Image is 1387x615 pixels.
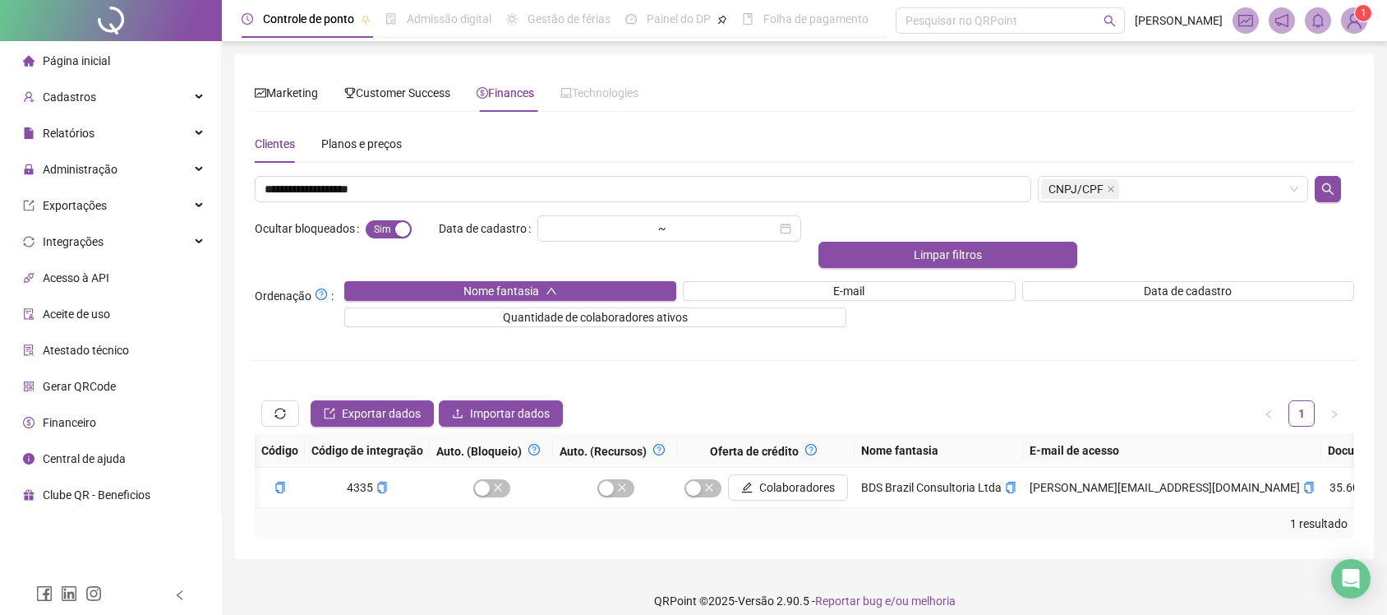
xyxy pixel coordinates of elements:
span: close [1107,185,1115,193]
button: sync [261,400,299,427]
span: Versão [738,594,774,608]
div: 1 resultado [261,515,1348,533]
span: book [742,13,753,25]
span: copy [1005,482,1016,493]
span: Folha de pagamento [763,12,869,25]
span: audit [23,308,35,320]
span: Financeiro [43,416,96,429]
span: Acesso à API [43,271,109,284]
li: 1 [1288,400,1315,427]
button: copiar [1005,479,1016,497]
span: 1 [1361,7,1366,19]
button: Exportar dados [311,400,434,427]
button: Nome fantasiaup [344,281,676,301]
span: E-mail [833,282,864,300]
span: Painel do DP [647,12,711,25]
span: file-done [385,13,397,25]
div: Auto. (Recursos) [560,440,671,460]
span: CNPJ/CPF [1041,179,1119,199]
span: BDS Brazil Consultoria Ltda [861,481,1002,494]
span: file [23,127,35,139]
span: up [546,285,557,297]
div: Auto. (Bloqueio) [436,440,546,460]
span: laptop [560,87,572,99]
span: Gerar QRCode [43,380,116,393]
span: gift [23,489,35,501]
span: question-circle [653,444,665,455]
button: left [1256,400,1282,427]
th: Código de integração [305,433,430,468]
span: left [174,590,186,601]
span: CNPJ/CPF [1048,180,1104,198]
span: left [1264,409,1274,419]
span: Integrações [43,235,104,248]
span: lock [23,164,35,175]
span: Limpar filtros [914,246,982,264]
span: 4335 [347,481,388,494]
span: Gestão de férias [528,12,611,25]
span: Data de cadastro [1144,282,1232,300]
span: Exportações [43,199,107,212]
button: question-circle [522,440,546,460]
button: question-circle [799,440,823,460]
span: dollar [477,87,488,99]
span: Central de ajuda [43,452,126,465]
button: Limpar filtros [818,242,1078,268]
span: sync [274,408,286,419]
span: question-circle [528,444,540,455]
span: Customer Success [344,86,450,99]
span: Controle de ponto [263,12,354,25]
button: Ordenação: [311,284,331,304]
span: copy [376,482,388,493]
span: copy [1303,482,1315,493]
span: linkedin [61,585,77,602]
span: Atestado técnico [43,344,129,357]
span: qrcode [23,381,35,392]
span: sync [23,236,35,247]
button: right [1321,400,1348,427]
span: Administração [43,163,118,176]
button: copiar [376,479,388,497]
span: pushpin [361,15,371,25]
span: dollar [23,417,35,428]
span: api [23,272,35,284]
span: fund [1238,13,1253,28]
span: clock-circle [242,13,253,25]
span: edit [741,482,753,493]
button: Data de cadastro [1022,281,1354,301]
sup: Atualize o seu contato no menu Meus Dados [1355,5,1371,21]
span: Marketing [255,86,318,99]
span: Importar dados [470,405,550,423]
span: export [324,408,335,419]
span: notification [1274,13,1289,28]
span: bell [1311,13,1325,28]
div: Planos e preços [321,135,402,153]
span: user-add [23,91,35,103]
span: Página inicial [43,54,110,67]
span: Colaboradores [759,479,835,497]
span: export [23,200,35,211]
button: copiar [274,479,286,497]
span: Admissão digital [407,12,491,25]
span: upload [452,408,463,419]
button: Colaboradores [728,474,848,501]
span: question-circle [316,289,327,300]
div: Open Intercom Messenger [1331,559,1371,599]
button: Importar dados [439,400,563,427]
label: Ocultar bloqueados [255,215,366,242]
span: fund [255,87,266,99]
button: copiar [1303,479,1315,497]
span: Nome fantasia [463,282,539,300]
span: Relatórios [43,127,94,140]
th: Código [255,433,305,468]
th: Nome fantasia [855,433,1023,468]
li: Página anterior [1256,400,1282,427]
span: Finances [477,86,534,99]
span: instagram [85,585,102,602]
span: solution [23,344,35,356]
span: Reportar bug e/ou melhoria [815,594,956,608]
span: dashboard [625,13,637,25]
li: Próxima página [1321,400,1348,427]
span: trophy [344,87,356,99]
button: Quantidade de colaboradores ativos [344,307,846,327]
